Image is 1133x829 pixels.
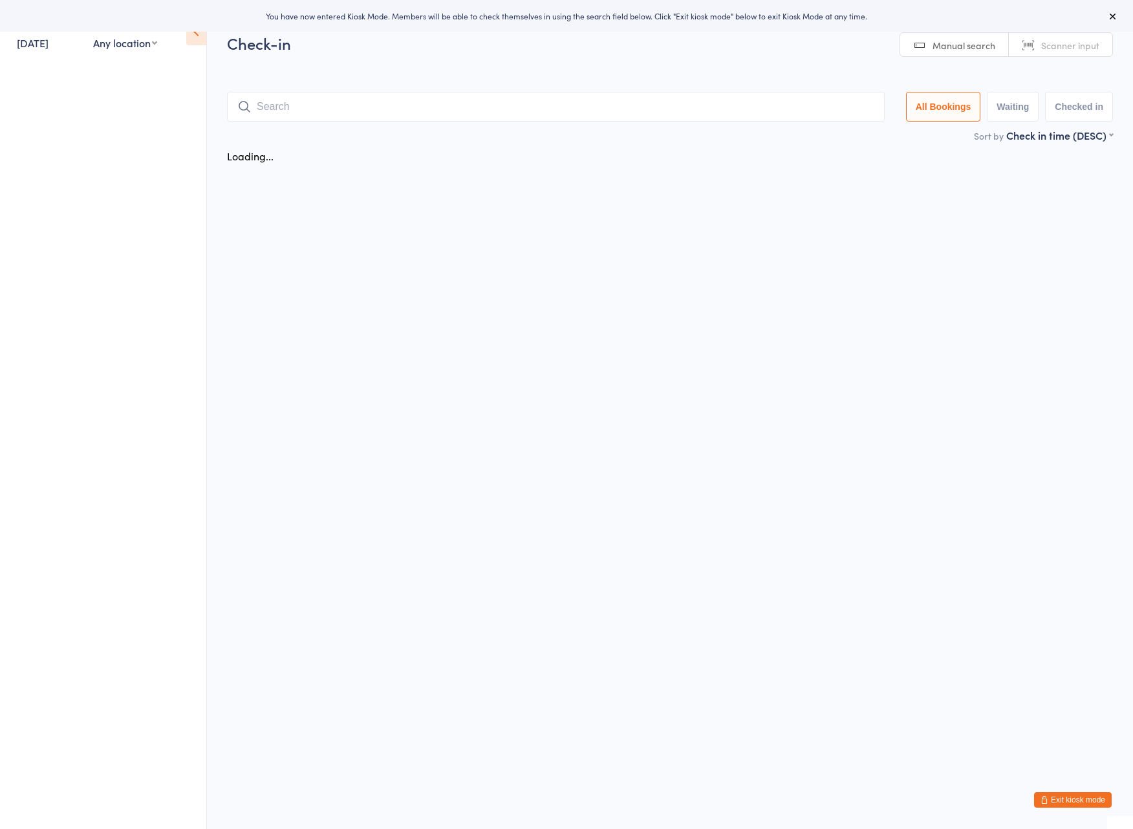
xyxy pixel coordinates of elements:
[93,36,157,50] div: Any location
[933,39,995,52] span: Manual search
[1041,39,1099,52] span: Scanner input
[974,129,1004,142] label: Sort by
[987,92,1039,122] button: Waiting
[906,92,981,122] button: All Bookings
[227,92,885,122] input: Search
[1034,792,1112,808] button: Exit kiosk mode
[17,36,49,50] a: [DATE]
[21,10,1112,21] div: You have now entered Kiosk Mode. Members will be able to check themselves in using the search fie...
[1045,92,1113,122] button: Checked in
[227,149,274,163] div: Loading...
[227,32,1113,54] h2: Check-in
[1006,128,1113,142] div: Check in time (DESC)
